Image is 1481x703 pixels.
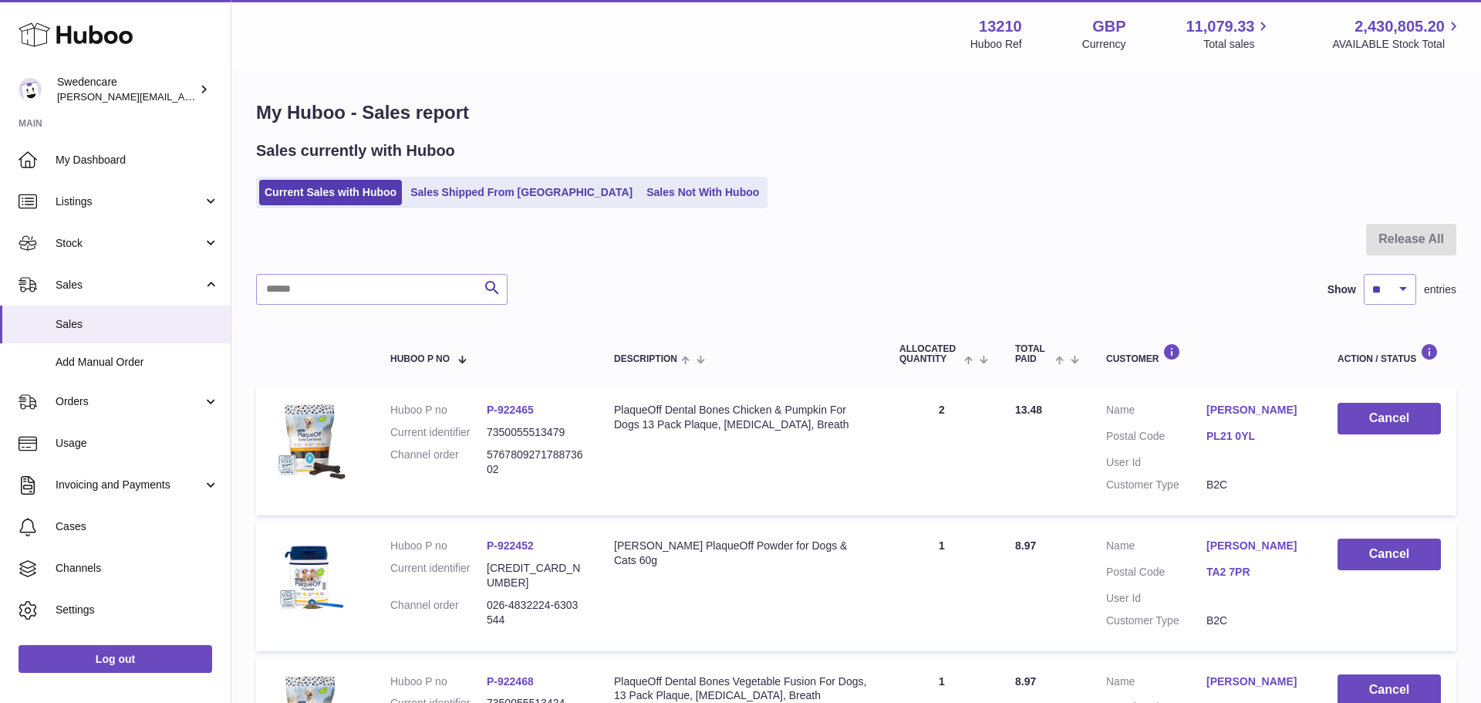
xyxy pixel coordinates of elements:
strong: GBP [1092,16,1125,37]
dt: Customer Type [1106,613,1206,628]
dt: Name [1106,403,1206,421]
span: Orders [56,394,203,409]
span: Listings [56,194,203,209]
div: Customer [1106,343,1307,364]
div: Currency [1082,37,1126,52]
td: 2 [884,387,1000,515]
a: PL21 0YL [1206,429,1307,444]
span: Cases [56,519,219,534]
button: Cancel [1338,539,1441,570]
span: Stock [56,236,203,251]
a: P-922465 [487,404,534,416]
span: 13.48 [1015,404,1042,416]
dt: Customer Type [1106,478,1206,492]
dt: User Id [1106,591,1206,606]
span: My Dashboard [56,153,219,167]
a: P-922468 [487,675,534,688]
dd: B2C [1206,478,1307,492]
dt: Huboo P no [390,403,487,417]
span: 8.97 [1015,539,1036,552]
div: [PERSON_NAME] PlaqueOff Powder for Dogs & Cats 60g [614,539,869,568]
button: Cancel [1338,403,1441,434]
img: $_57.JPG [272,539,349,616]
strong: 13210 [979,16,1022,37]
span: Huboo P no [390,354,450,364]
h1: My Huboo - Sales report [256,100,1456,125]
span: Usage [56,436,219,451]
span: AVAILABLE Stock Total [1332,37,1462,52]
dt: Channel order [390,598,487,627]
a: P-922452 [487,539,534,552]
a: [PERSON_NAME] [1206,674,1307,689]
dt: Huboo P no [390,539,487,553]
span: Add Manual Order [56,355,219,370]
dt: User Id [1106,455,1206,470]
a: Sales Shipped From [GEOGRAPHIC_DATA] [405,180,638,205]
dt: Name [1106,674,1206,693]
a: TA2 7PR [1206,565,1307,580]
dt: Current identifier [390,561,487,590]
dt: Current identifier [390,425,487,440]
span: 8.97 [1015,675,1036,688]
a: Log out [19,645,212,673]
dd: 576780927178873602 [487,448,583,477]
span: ALLOCATED Quantity [899,344,960,364]
div: PlaqueOff Dental Bones Chicken & Pumpkin For Dogs 13 Pack Plaque, [MEDICAL_DATA], Breath [614,403,869,432]
span: [PERSON_NAME][EMAIL_ADDRESS][DOMAIN_NAME] [57,90,309,103]
span: Settings [56,603,219,617]
td: 1 [884,523,1000,651]
a: 11,079.33 Total sales [1186,16,1272,52]
label: Show [1328,282,1356,297]
span: Sales [56,278,203,292]
div: Action / Status [1338,343,1441,364]
span: Description [614,354,677,364]
span: 2,430,805.20 [1354,16,1445,37]
dt: Postal Code [1106,565,1206,583]
span: entries [1424,282,1456,297]
span: Total paid [1015,344,1051,364]
dt: Huboo P no [390,674,487,689]
h2: Sales currently with Huboo [256,140,455,161]
span: Sales [56,317,219,332]
span: Total sales [1203,37,1272,52]
a: Sales Not With Huboo [641,180,764,205]
span: Channels [56,561,219,576]
dt: Postal Code [1106,429,1206,448]
dd: 026-4832224-6303544 [487,598,583,627]
a: [PERSON_NAME] [1206,403,1307,417]
div: Huboo Ref [970,37,1022,52]
img: rebecca.fall@swedencare.co.uk [19,78,42,101]
a: [PERSON_NAME] [1206,539,1307,553]
img: $_57.JPG [272,403,349,480]
dt: Channel order [390,448,487,477]
span: Invoicing and Payments [56,478,203,492]
a: Current Sales with Huboo [259,180,402,205]
span: 11,079.33 [1186,16,1254,37]
dd: [CREDIT_CARD_NUMBER] [487,561,583,590]
div: Swedencare [57,75,196,104]
dt: Name [1106,539,1206,557]
a: 2,430,805.20 AVAILABLE Stock Total [1332,16,1462,52]
dd: 7350055513479 [487,425,583,440]
dd: B2C [1206,613,1307,628]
